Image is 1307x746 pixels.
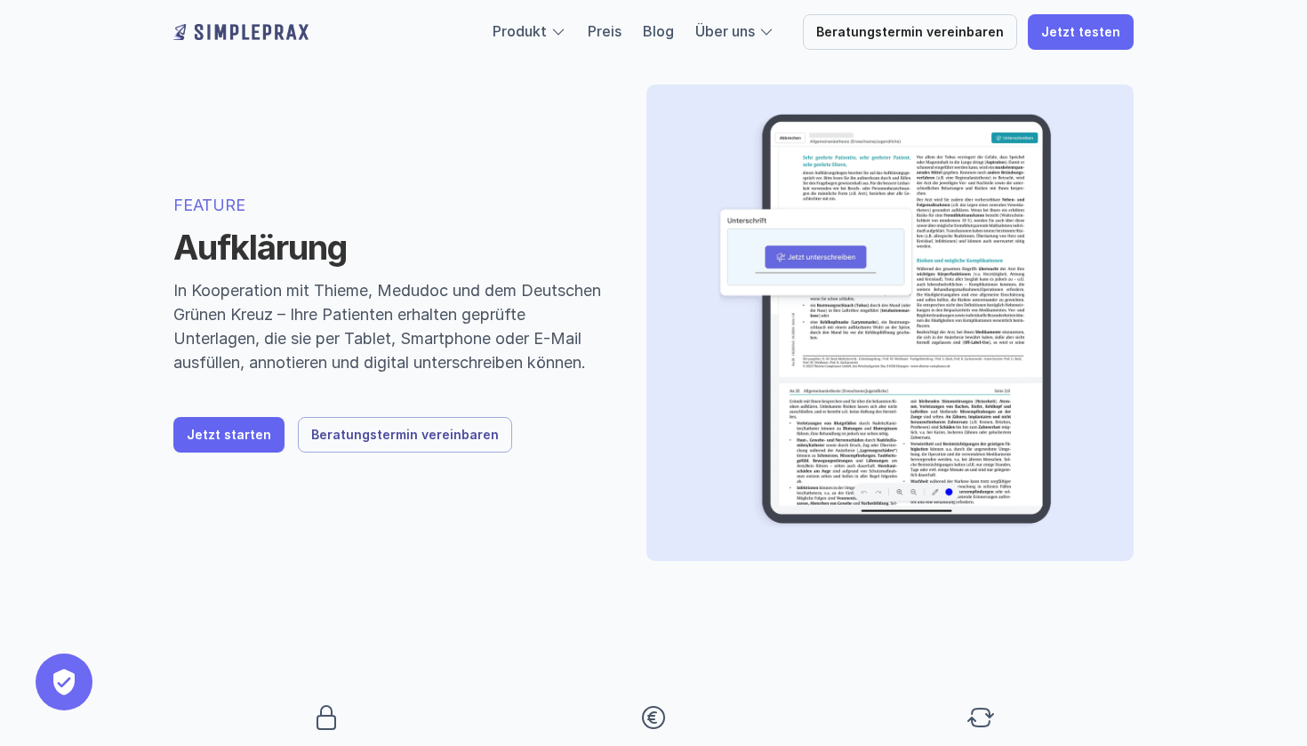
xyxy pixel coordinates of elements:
a: Blog [643,22,674,40]
p: Jetzt starten [187,428,271,443]
a: Jetzt testen [1028,14,1134,50]
img: Beispielbild eienes Aufklärungsdokuments und einer digitalen Unterschrift [675,113,1093,533]
p: Beratungstermin vereinbaren [816,25,1004,40]
a: Jetzt starten [173,417,285,453]
a: Über uns [695,22,755,40]
a: Produkt [493,22,547,40]
a: Preis [588,22,621,40]
a: Beratungstermin vereinbaren [803,14,1017,50]
h1: Aufklärung [173,228,604,269]
p: In Kooperation mit Thieme, Medudoc und dem Deutschen Grünen Kreuz – Ihre Patienten erhalten geprü... [173,278,604,374]
a: Beratungstermin vereinbaren [298,417,512,453]
p: FEATURE [173,193,604,217]
p: Jetzt testen [1041,25,1120,40]
p: Beratungstermin vereinbaren [311,428,499,443]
